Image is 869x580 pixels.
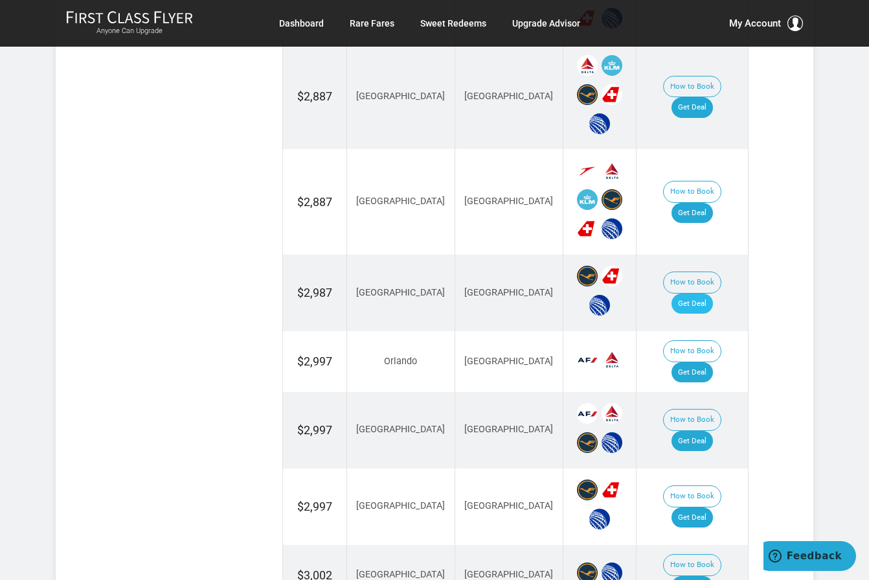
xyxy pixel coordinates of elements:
[577,218,598,239] span: Swiss
[602,349,622,370] span: Delta Airlines
[297,195,332,209] span: $2,887
[671,431,713,452] a: Get Deal
[464,569,553,580] span: [GEOGRAPHIC_DATA]
[464,91,553,102] span: [GEOGRAPHIC_DATA]
[602,55,622,76] span: KLM
[729,16,781,31] span: My Account
[577,55,598,76] span: Delta Airlines
[589,509,610,529] span: United
[464,287,553,298] span: [GEOGRAPHIC_DATA]
[602,218,622,239] span: United
[602,266,622,286] span: Swiss
[663,409,721,431] button: How to Book
[350,12,394,35] a: Rare Fares
[384,356,417,367] span: Orlando
[66,10,193,36] a: First Class FlyerAnyone Can Upgrade
[663,76,721,98] button: How to Book
[297,354,332,368] span: $2,997
[279,12,324,35] a: Dashboard
[602,161,622,181] span: Delta Airlines
[589,295,610,316] span: United
[512,12,580,35] a: Upgrade Advisor
[297,286,332,299] span: $2,987
[66,27,193,36] small: Anyone Can Upgrade
[420,12,486,35] a: Sweet Redeems
[602,84,622,105] span: Swiss
[297,89,332,103] span: $2,887
[577,266,598,286] span: Lufthansa
[577,161,598,181] span: Austrian Airlines‎
[464,424,553,435] span: [GEOGRAPHIC_DATA]
[356,91,445,102] span: [GEOGRAPHIC_DATA]
[577,403,598,424] span: Air France
[356,569,445,580] span: [GEOGRAPHIC_DATA]
[66,10,193,24] img: First Class Flyer
[671,97,713,118] a: Get Deal
[663,485,721,507] button: How to Book
[602,403,622,424] span: Delta Airlines
[356,500,445,511] span: [GEOGRAPHIC_DATA]
[671,203,713,224] a: Get Deal
[602,189,622,210] span: Lufthansa
[671,362,713,383] a: Get Deal
[663,554,721,576] button: How to Book
[763,541,856,574] iframe: Opens a widget where you can find more information
[577,349,598,370] span: Air France
[356,287,445,298] span: [GEOGRAPHIC_DATA]
[577,480,598,500] span: Lufthansa
[464,196,553,207] span: [GEOGRAPHIC_DATA]
[297,423,332,437] span: $2,997
[671,294,713,314] a: Get Deal
[589,113,610,134] span: United
[663,181,721,203] button: How to Book
[577,84,598,105] span: Lufthansa
[663,340,721,362] button: How to Book
[577,189,598,210] span: KLM
[602,480,622,500] span: Swiss
[356,196,445,207] span: [GEOGRAPHIC_DATA]
[602,432,622,453] span: United
[464,500,553,511] span: [GEOGRAPHIC_DATA]
[464,356,553,367] span: [GEOGRAPHIC_DATA]
[297,500,332,513] span: $2,997
[577,432,598,453] span: Lufthansa
[729,16,803,31] button: My Account
[671,507,713,528] a: Get Deal
[356,424,445,435] span: [GEOGRAPHIC_DATA]
[663,272,721,294] button: How to Book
